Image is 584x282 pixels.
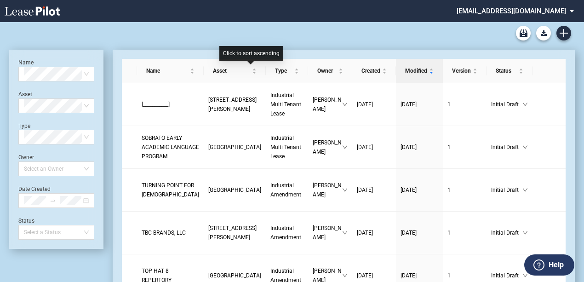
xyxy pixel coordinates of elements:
span: down [342,230,348,236]
span: 1 [447,144,451,150]
span: Created [361,66,380,75]
label: Date Created [18,186,51,192]
span: down [342,102,348,107]
a: SOBRATO EARLY ACADEMIC LANGUAGE PROGRAM [142,133,199,161]
span: down [522,102,528,107]
a: [STREET_ADDRESS][PERSON_NAME] [208,224,261,242]
span: 1 [447,230,451,236]
a: [DATE] [401,271,438,280]
label: Help [549,259,564,271]
a: [DATE] [401,143,438,152]
button: Download Blank Form [536,26,551,40]
span: down [342,144,348,150]
span: Industrial Amendment [270,225,301,241]
a: 1 [447,100,482,109]
span: [DATE] [401,187,417,193]
a: [DATE] [401,228,438,237]
span: [DATE] [357,144,373,150]
a: [STREET_ADDRESS][PERSON_NAME] [208,95,261,114]
span: [PERSON_NAME] [313,138,342,156]
span: TBC BRANDS, LLC [142,230,186,236]
a: 1 [447,185,482,195]
a: 1 [447,143,482,152]
span: down [522,144,528,150]
a: Industrial Amendment [270,224,303,242]
span: 100 Anderson Avenue [208,97,257,112]
span: [DATE] [357,101,373,108]
span: Type [275,66,292,75]
span: SOBRATO EARLY ACADEMIC LANGUAGE PROGRAM [142,135,199,160]
span: [PERSON_NAME] [313,181,342,199]
a: [DATE] [357,185,391,195]
span: Initial Draft [491,185,522,195]
span: [DATE] [401,230,417,236]
a: [___________] [142,100,199,109]
span: Industrial Multi Tenant Lease [270,135,301,160]
span: Modified [405,66,427,75]
a: TBC BRANDS, LLC [142,228,199,237]
a: [GEOGRAPHIC_DATA] [208,271,261,280]
th: Type [266,59,308,83]
span: [DATE] [357,272,373,279]
label: Asset [18,91,32,98]
span: swap-right [50,197,56,204]
span: TURNING POINT FOR GOD [142,182,199,198]
span: [___________] [142,101,170,108]
th: Created [352,59,396,83]
span: [DATE] [357,187,373,193]
th: Status [487,59,532,83]
label: Name [18,59,34,66]
a: Industrial Amendment [270,181,303,199]
span: 100 Anderson Avenue [208,225,257,241]
span: Initial Draft [491,143,522,152]
th: Owner [308,59,352,83]
span: down [522,187,528,193]
span: [DATE] [401,144,417,150]
a: Create new document [556,26,571,40]
a: [DATE] [401,185,438,195]
span: Name [146,66,188,75]
span: [DATE] [401,101,417,108]
label: Owner [18,154,34,161]
th: Asset [204,59,266,83]
a: 1 [447,271,482,280]
span: 1 [447,101,451,108]
span: Asset [213,66,250,75]
button: Help [524,254,574,276]
a: [DATE] [357,100,391,109]
a: TURNING POINT FOR [DEMOGRAPHIC_DATA] [142,181,199,199]
span: Industrial Amendment [270,182,301,198]
th: Name [137,59,204,83]
a: 1 [447,228,482,237]
span: Initial Draft [491,100,522,109]
span: Owner [317,66,336,75]
label: Status [18,218,34,224]
th: Version [443,59,487,83]
a: Archive [516,26,531,40]
a: [DATE] [357,228,391,237]
span: Initial Draft [491,271,522,280]
span: down [342,273,348,278]
a: [GEOGRAPHIC_DATA] [208,143,261,152]
md-menu: Download Blank Form List [533,26,554,40]
span: [PERSON_NAME] [313,224,342,242]
span: Dupont Industrial Center [208,187,261,193]
label: Type [18,123,30,129]
span: down [522,230,528,236]
span: Version [452,66,471,75]
th: Modified [396,59,443,83]
span: Industrial Multi Tenant Lease [270,92,301,117]
span: [DATE] [357,230,373,236]
span: down [522,273,528,278]
span: Calaveras Center [208,144,261,150]
a: Industrial Multi Tenant Lease [270,133,303,161]
span: [DATE] [401,272,417,279]
span: Status [496,66,517,75]
span: to [50,197,56,204]
span: down [342,187,348,193]
a: [GEOGRAPHIC_DATA] [208,185,261,195]
a: [DATE] [401,100,438,109]
span: Dow Business Center [208,272,261,279]
span: 1 [447,187,451,193]
a: [DATE] [357,271,391,280]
